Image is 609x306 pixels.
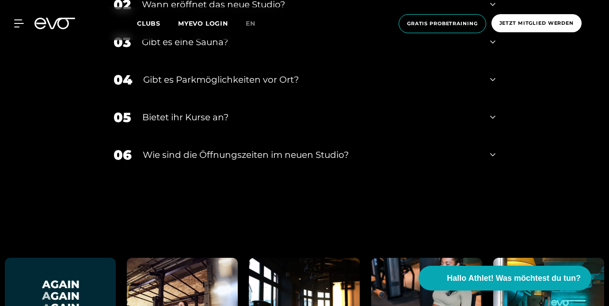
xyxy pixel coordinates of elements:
[419,266,591,291] button: Hallo Athlet! Was möchtest du tun?
[178,19,228,27] a: MYEVO LOGIN
[143,148,479,161] div: ​Wie sind die Öffnungszeiten im neuen Studio?
[114,107,131,127] div: 05
[137,19,160,27] span: Clubs
[489,14,584,33] a: Jetzt Mitglied werden
[407,20,478,27] span: Gratis Probetraining
[143,73,479,86] div: Gibt es Parkmöglichkeiten vor Ort?
[114,145,132,165] div: 06
[499,19,574,27] span: Jetzt Mitglied werden
[396,14,489,33] a: Gratis Probetraining
[447,272,581,284] span: Hallo Athlet! Was möchtest du tun?
[137,19,178,27] a: Clubs
[114,70,132,90] div: 04
[246,19,255,27] span: en
[142,111,479,124] div: Bietet ihr Kurse an?
[246,19,266,29] a: en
